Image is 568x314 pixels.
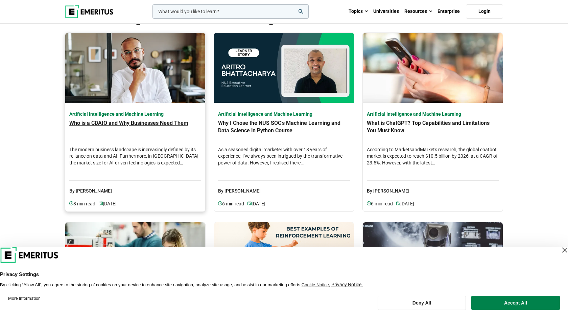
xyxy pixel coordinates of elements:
[367,119,499,143] h4: What is ChatGPT? Top Capabilities and Limitations You Must Know
[247,201,252,205] img: video-views
[214,33,354,103] img: Why I Chose the NUS SOC's Machine Learning and Data Science in Python Course | Online Artificial ...
[69,119,201,143] h4: Who is a CDAIO and Why Businesses Need Them
[69,200,99,207] p: 8 min read
[218,111,350,207] a: Artificial Intelligence and Machine Learning Why I Chose the NUS SOC’s Machine Learning and Data ...
[69,111,201,207] a: Artificial Intelligence and Machine Learning Who is a CDAIO and Why Businesses Need Them The mode...
[367,111,499,118] h4: Artificial Intelligence and Machine Learning
[367,201,371,205] img: video-views
[363,33,503,103] img: What is ChatGPT? Top Capabilities and Limitations You Must Know | Online Artificial Intelligence ...
[69,201,73,205] img: video-views
[152,4,309,19] input: woocommerce-product-search-field-0
[367,147,499,174] h4: According to MarketsandMarkets research, the global chatbot market is expected to reach $10.5 bil...
[218,119,350,143] h4: Why I Chose the NUS SOC’s Machine Learning and Data Science in Python Course
[367,180,499,195] p: By [PERSON_NAME]
[396,200,414,207] p: [DATE]
[65,222,205,292] img: 35 Exciting Machine Learning Projects to Learn: From Beginners to Experts | Online Artificial Int...
[69,111,201,118] h4: Artificial Intelligence and Machine Learning
[363,222,503,292] img: What is Classification in Machine Learning and Why is it Important? | Online Artificial Intellige...
[69,147,201,174] h4: The modern business landscape is increasingly defined by its reliance on data and AI. Furthermore...
[367,111,499,207] a: Artificial Intelligence and Machine Learning What is ChatGPT? Top Capabilities and Limitations Yo...
[99,201,103,205] img: video-views
[466,4,503,19] a: Login
[65,33,205,103] img: Who is a CDAIO and Why Businesses Need Them | Online Artificial Intelligence and Machine Learning...
[218,200,247,207] p: 6 min read
[214,222,354,292] img: Reinforcement Learning in Practice: 10 Inspiring Examples to Learn From | Online Artificial Intel...
[218,147,350,174] h4: As a seasoned digital marketer with over 18 years of experience, I’ve always been intrigued by th...
[367,200,396,207] p: 6 min read
[218,111,350,118] h4: Artificial Intelligence and Machine Learning
[218,201,222,205] img: video-views
[99,200,117,207] p: [DATE]
[396,201,400,205] img: video-views
[247,200,265,207] p: [DATE]
[69,180,201,195] p: By [PERSON_NAME]
[218,180,350,195] p: By [PERSON_NAME]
